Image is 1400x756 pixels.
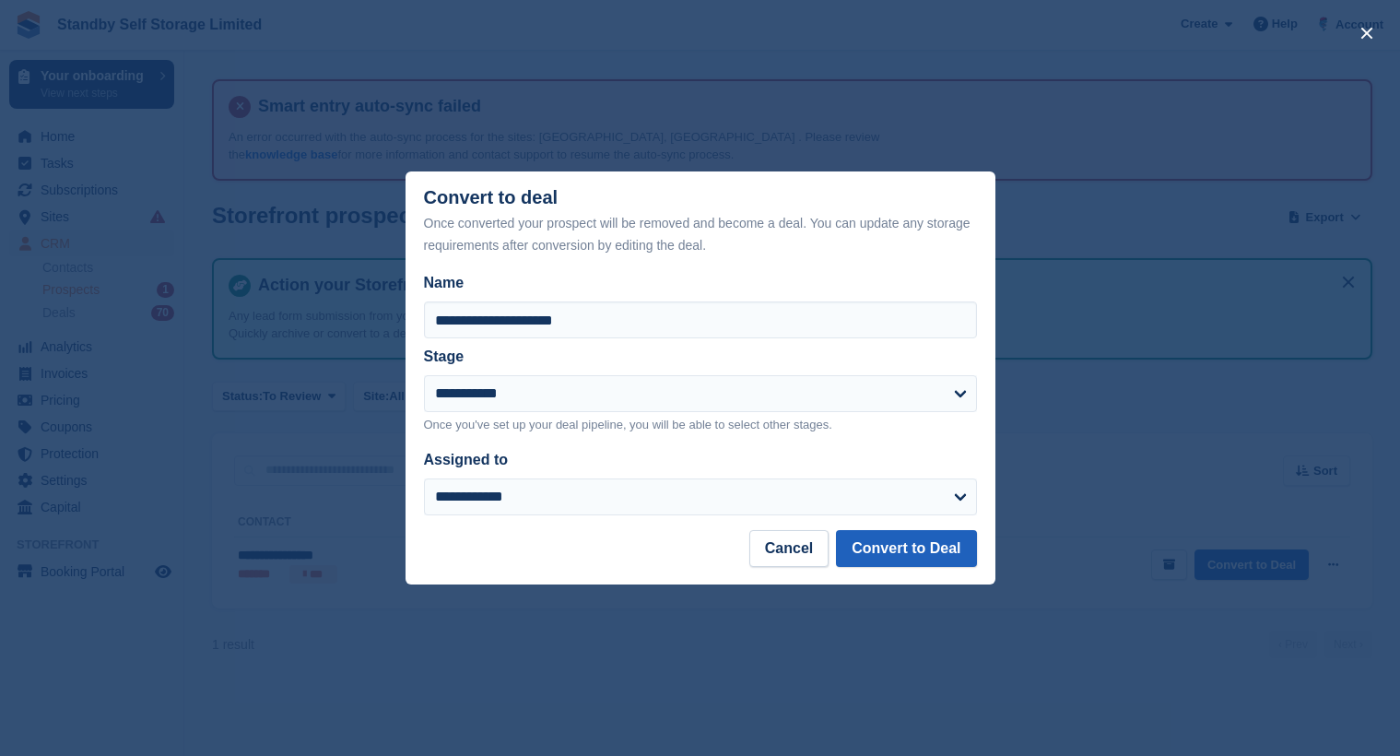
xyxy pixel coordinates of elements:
label: Stage [424,348,465,364]
button: close [1352,18,1382,48]
label: Assigned to [424,452,509,467]
p: Once you've set up your deal pipeline, you will be able to select other stages. [424,416,977,434]
button: Cancel [749,530,829,567]
button: Convert to Deal [836,530,976,567]
div: Convert to deal [424,187,977,256]
label: Name [424,272,977,294]
div: Once converted your prospect will be removed and become a deal. You can update any storage requir... [424,212,977,256]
